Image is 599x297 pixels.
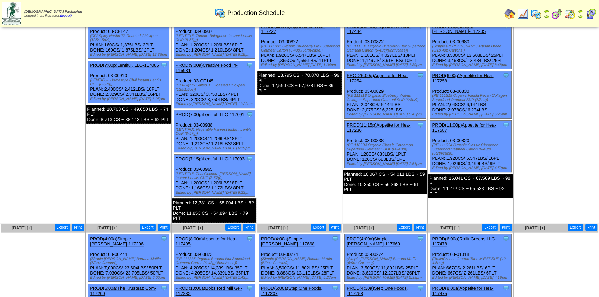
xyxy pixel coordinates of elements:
img: Tooltip [503,235,509,242]
img: Tooltip [417,235,424,242]
a: PROD(8:00a)Appetite for Hea-117495 [176,236,237,247]
a: PROD(8:00a)Appetite for Hea-117475 [432,286,493,296]
div: Edited by [PERSON_NAME] [DATE] 1:34pm [261,63,340,67]
div: Product: 03-00822 PLAN: 1,181CS / 4,027LBS / 10PLT DONE: 1,149CS / 3,918LBS / 10PLT [345,22,426,69]
button: Print [585,224,597,231]
div: Product: 03-00937 PLAN: 1,200CS / 1,206LBS / 8PLT DONE: 1,204CS / 1,210LBS / 8PLT [174,17,255,59]
img: Tooltip [246,285,253,291]
a: PROD(11:00p)Appetite for Hea-117587 [432,122,496,133]
a: PROD(4:00a)Simple [PERSON_NAME]-117206 [90,236,144,247]
div: Product: 03-00822 PLAN: 1,920CS / 6,547LBS / 16PLT DONE: 1,365CS / 4,655LBS / 11PLT [259,22,340,69]
div: Edited by [PERSON_NAME] [DATE] 1:39pm [347,63,426,67]
button: Export [482,224,498,231]
div: (Simple [PERSON_NAME] Banana Muffin (6/9oz Cartons)) [90,257,169,265]
img: arrowright.gif [578,14,583,19]
a: PROD(7:15p)Lentiful, LLC-117093 [176,156,245,161]
a: PROD(6:00p)Appetite for Hea-117258 [432,73,493,83]
img: Tooltip [503,72,509,79]
button: Print [243,224,255,231]
div: Planned: 10,703 CS ~ 49,650 LBS ~ 74 PLT Done: 8,713 CS ~ 38,142 LBS ~ 62 PLT [86,105,171,124]
div: Product: 03-00838 PLAN: 120CS / 683LBS / 1PLT DONE: 120CS / 683LBS / 1PLT [345,121,426,168]
a: PROD(6:00p)Appetite for Hea-117254 [347,73,408,83]
img: Tooltip [332,285,339,291]
a: PROD(6:00a)RollinGreens LLC-117478 [432,236,496,247]
div: Edited by [PERSON_NAME] [DATE] 4:19pm [432,276,511,280]
a: PROD(4:00a)Simple [PERSON_NAME]-117668 [261,236,315,247]
a: PROD(5:00a)The Krusteaz Com-117200 [90,286,156,296]
a: [DATE] [+] [183,225,203,230]
button: Export [397,224,412,231]
a: [DATE] [+] [12,225,32,230]
button: Print [500,224,512,231]
button: Export [225,224,241,231]
div: Planned: 15,041 CS ~ 67,569 LBS ~ 98 PLT Done: 14,272 CS ~ 65,538 LBS ~ 92 PLT [428,174,513,198]
img: Tooltip [160,235,167,242]
div: Edited by [PERSON_NAME] [DATE] 6:00pm [90,276,169,280]
div: (PE 111319 Organic Vanilla Pecan Collagen Superfood Oatmeal SUP (6/8oz)) [432,94,511,102]
div: (CFI-Spicy Nacho TL Roasted Chickpea (125/1.5oz)) [90,34,169,42]
a: [DATE] [+] [354,225,374,230]
a: PROD(9:00a)Creative Food In-116981 [176,63,238,73]
img: calendarprod.gif [531,8,542,19]
a: PROD(7:00p)Lentiful, LLC-117085 [90,63,159,68]
button: Print [329,224,341,231]
a: PROD(4:00a)Simple [PERSON_NAME]-117669 [347,236,400,247]
a: PROD(10:00a)Bobs Red Mill GF-117282 [176,286,242,296]
div: (PE 111318 Organic Blueberry Walnut Collagen Superfood Oatmeal SUP (6/8oz)) [347,94,426,102]
div: Planned: 10,067 CS ~ 54,011 LBS ~ 59 PLT Done: 10,350 CS ~ 56,368 LBS ~ 61 PLT [343,170,427,194]
div: Product: 03-CF145 PLAN: 320CS / 3,750LBS / 4PLT DONE: 320CS / 3,750LBS / 4PLT [174,61,255,108]
div: Edited by [PERSON_NAME] [DATE] 2:51pm [347,162,426,166]
img: zoroco-logo-small.webp [2,2,21,25]
a: PROD(4:30a)Step One Foods, -117758 [347,286,408,296]
img: arrowleft.gif [544,8,549,14]
div: (RollinGreens Ground Taco M'EAT SUP (12-4.5oz)) [432,257,511,265]
div: Product: 03-00829 PLAN: 2,048CS / 6,144LBS DONE: 2,075CS / 6,225LBS [345,71,426,119]
a: PROD(11:15p)Appetite for Hea-117230 [347,122,410,133]
div: Product: 03-00680 PLAN: 3,500CS / 13,608LBS / 25PLT DONE: 3,468CS / 13,484LBS / 25PLT [430,22,512,69]
div: Product: 03-00274 PLAN: 7,000CS / 23,604LBS / 50PLT DONE: 7,030CS / 23,705LBS / 50PLT [88,234,169,282]
div: Edited by [PERSON_NAME] [DATE] 4:59pm [432,166,511,170]
img: Tooltip [417,121,424,128]
div: Edited by [PERSON_NAME] [DATE] 6:19pm [176,146,255,150]
div: (Simple [PERSON_NAME] Banana Muffin (6/9oz Cartons)) [347,257,426,265]
div: (LENTIFUL Thai Coconut [PERSON_NAME] Instant Lentils CUP (8-57g)) [176,172,255,180]
div: Edited by [PERSON_NAME] [DATE] 5:27pm [261,276,340,280]
div: Edited by [PERSON_NAME] [DATE] 6:05pm [90,97,169,101]
div: Product: 03-00965 PLAN: 1,200CS / 1,206LBS / 8PLT DONE: 1,166CS / 1,172LBS / 8PLT [174,155,255,197]
a: [DATE] [+] [525,225,545,230]
img: line_graph.gif [517,8,528,19]
img: Tooltip [417,285,424,291]
div: (PE 111334 Organic Classic Cinnamon Superfood Oatmeal Carton (6-43g)(6crtn/case)) [432,143,511,156]
span: Logged in as Rquadros [24,10,82,18]
div: (CFI-Lightly Salted TL Roasted Chickpea (125/1.5oz)) [176,83,255,92]
div: (PE 111331 Organic Blueberry Flax Superfood Oatmeal Carton (6-43g)(6crtn/case)) [261,44,340,53]
div: Edited by [PERSON_NAME] [DATE] 8:48pm [432,63,511,67]
div: Planned: 12,381 CS ~ 58,004 LBS ~ 82 PLT Done: 11,853 CS ~ 54,894 LBS ~ 79 PLT [172,198,256,223]
div: Product: 03-01018 PLAN: 667CS / 2,261LBS / 6PLT DONE: 667CS / 2,261LBS / 6PLT [430,234,512,282]
button: Export [568,224,583,231]
img: Tooltip [246,155,253,162]
div: Edited by [PERSON_NAME] [DATE] 5:43pm [347,112,426,117]
a: PROD(5:00a)Step One Foods, -117207 [261,286,322,296]
button: Export [140,224,156,231]
div: Product: 03-CF147 PLAN: 160CS / 1,875LBS / 2PLT DONE: 160CS / 1,875LBS / 2PLT [88,11,169,59]
div: Product: 03-00830 PLAN: 2,048CS / 6,144LBS DONE: 2,078CS / 6,234LBS [430,71,512,119]
div: Product: 03-00823 PLAN: 4,205CS / 14,339LBS / 35PLT DONE: 4,205CS / 14,339LBS / 35PLT [174,234,255,282]
img: Tooltip [332,235,339,242]
a: (logout) [60,14,72,18]
div: (LENTIFUL Homestyle Chili Instant Lentils CUP (8-57g)) [90,78,169,86]
div: Edited by [PERSON_NAME] [DATE] 1:43pm [176,276,255,280]
a: [DATE] [+] [97,225,117,230]
img: Tooltip [246,235,253,242]
img: calendarprod.gif [215,7,226,18]
span: [DATE] [+] [439,225,459,230]
img: Tooltip [417,72,424,79]
div: Product: 03-00820 PLAN: 1,920CS / 6,547LBS / 16PLT DONE: 1,026CS / 3,499LBS / 9PLT [430,121,512,172]
a: [DATE] [+] [268,225,288,230]
div: Product: 03-00274 PLAN: 3,500CS / 11,802LBS / 25PLT DONE: 3,888CS / 13,110LBS / 28PLT [259,234,340,282]
div: (PE 110334 Organic Classic Cinnamon Superfood Oatmeal BULK (60-43g)) [347,143,426,151]
img: Tooltip [160,62,167,68]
